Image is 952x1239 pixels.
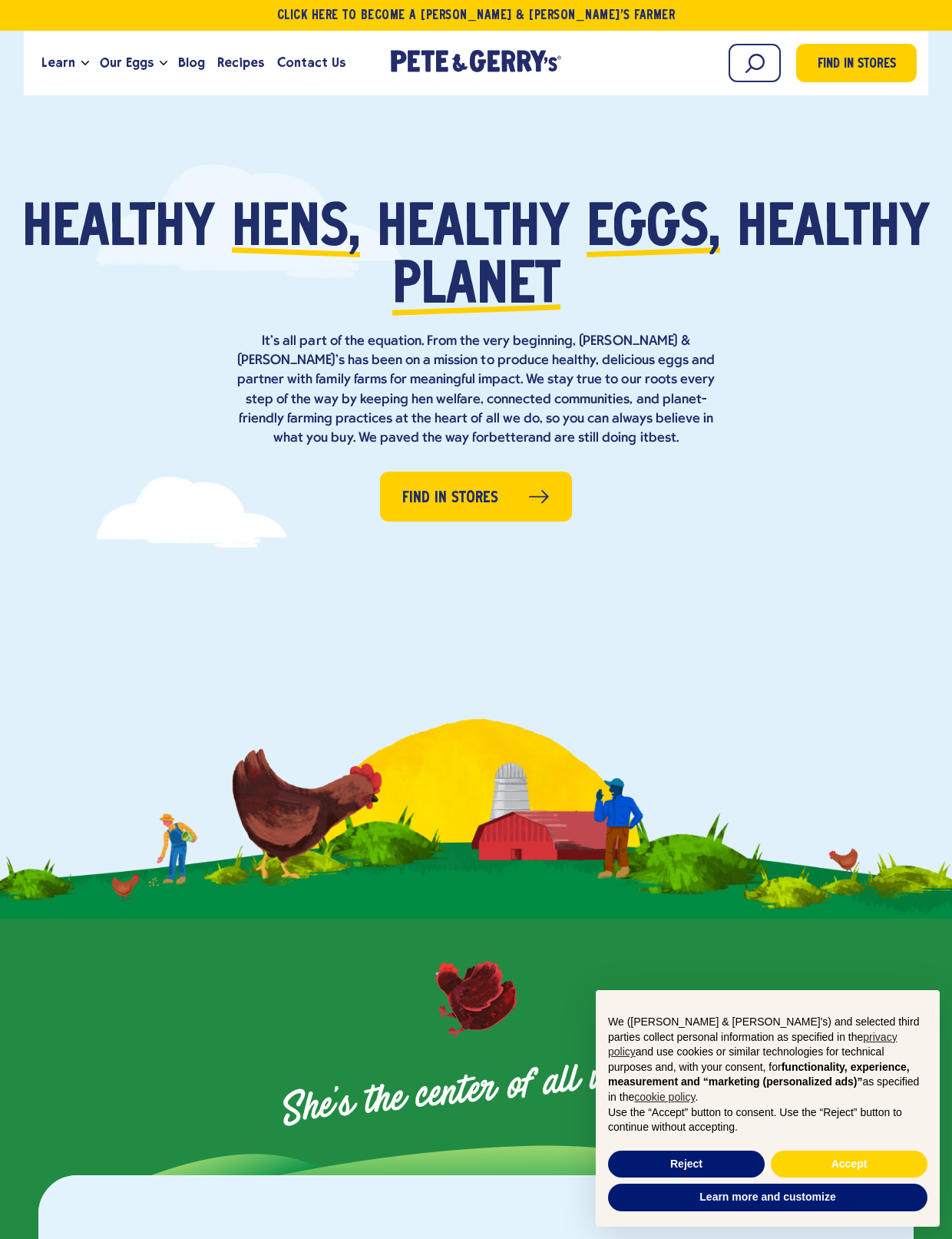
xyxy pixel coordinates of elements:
button: Open the dropdown menu for Our Eggs [160,61,167,66]
span: hens, [232,201,360,259]
span: Find in Stores [818,55,896,75]
span: healthy [737,201,930,259]
span: Contact Us [277,53,345,72]
a: Find in Stores [380,472,572,522]
span: Healthy [22,201,215,259]
a: Recipes [211,42,270,84]
a: Learn [35,42,81,84]
span: Recipes [217,53,264,72]
span: Learn [41,53,75,72]
input: Search [729,44,781,82]
p: We ([PERSON_NAME] & [PERSON_NAME]'s) and selected third parties collect personal information as s... [608,1015,927,1105]
button: Open the dropdown menu for Learn [81,61,89,66]
button: Learn more and customize [608,1184,927,1211]
a: Blog [172,42,211,84]
a: cookie policy [634,1091,695,1103]
button: Accept [771,1151,927,1178]
p: Use the “Accept” button to consent. Use the “Reject” button to continue without accepting. [608,1105,927,1135]
a: Our Eggs [94,42,160,84]
span: eggs, [587,201,720,259]
strong: best [649,431,676,446]
span: Our Eggs [100,53,154,72]
strong: better [489,431,528,446]
span: Find in Stores [402,486,498,510]
a: Contact Us [271,42,352,84]
p: It’s all part of the equation. From the very beginning, [PERSON_NAME] & [PERSON_NAME]’s has been ... [230,332,722,448]
span: Blog [178,53,205,72]
button: Reject [608,1151,765,1178]
span: planet [392,259,560,316]
span: healthy [377,201,570,259]
a: Find in Stores [796,44,917,82]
